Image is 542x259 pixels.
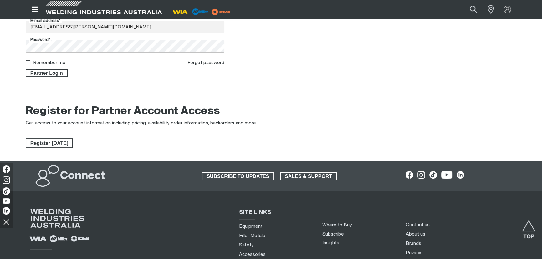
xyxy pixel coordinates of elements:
span: SALES & SUPPORT [281,172,336,180]
input: Product name or item number... [455,3,484,17]
a: miller [210,9,233,14]
a: Insights [322,241,339,245]
img: hide socials [1,216,12,227]
a: Contact us [406,221,430,228]
a: Where to Buy [322,223,352,227]
img: YouTube [3,198,10,204]
span: Register [DATE] [26,138,72,148]
a: Register Today [26,138,73,148]
button: Search products [463,3,484,17]
img: Instagram [3,176,10,184]
a: Accessories [239,251,266,258]
a: Subscribe [322,232,344,236]
img: Facebook [3,165,10,173]
a: Forgot password [187,60,224,65]
a: Safety [239,242,253,248]
button: Partner Login [26,69,68,77]
img: TikTok [3,187,10,195]
a: SALES & SUPPORT [280,172,337,180]
span: Partner Login [26,69,67,77]
a: Equipment [239,223,263,230]
h2: Connect [60,169,105,183]
img: LinkedIn [3,207,10,215]
img: miller [210,7,233,17]
span: SITE LINKS [239,210,271,215]
label: Remember me [33,60,65,65]
button: Scroll to top [522,220,536,234]
span: SUBSCRIBE TO UPDATES [202,172,273,180]
a: Brands [406,240,421,247]
a: About us [406,231,425,237]
h2: Register for Partner Account Access [26,104,220,118]
a: SUBSCRIBE TO UPDATES [202,172,274,180]
a: Privacy [406,250,421,256]
a: Filler Metals [239,232,265,239]
span: Get access to your account information including pricing, availability, order information, backor... [26,121,257,125]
